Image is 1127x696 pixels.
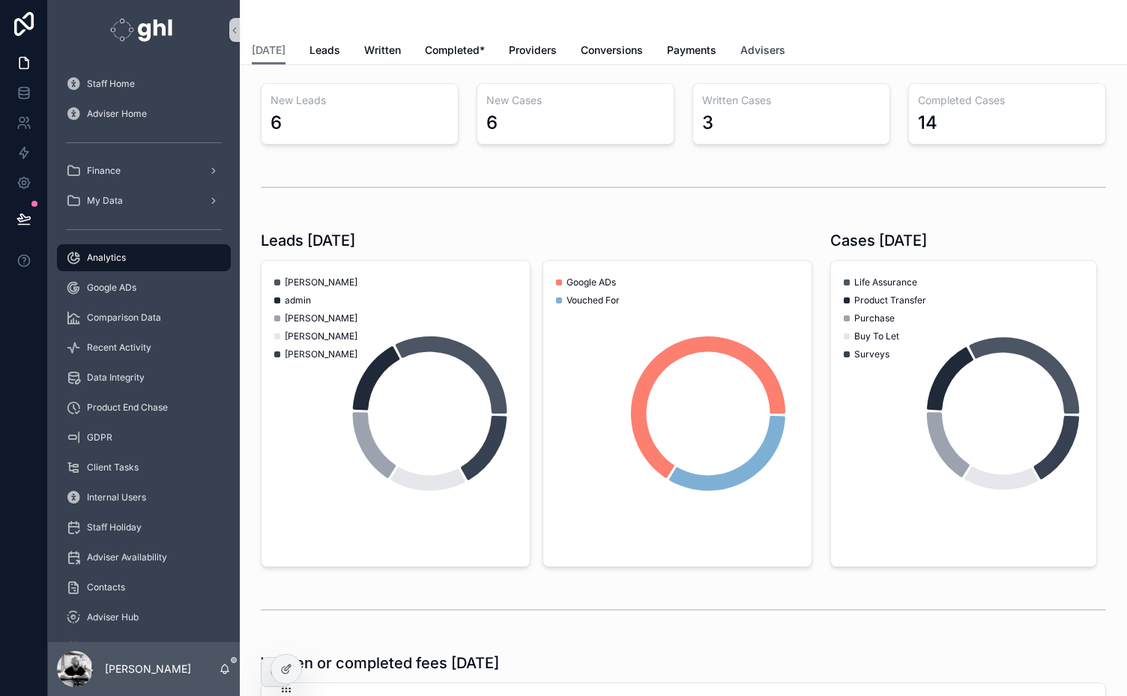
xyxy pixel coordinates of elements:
span: Finance [87,165,121,177]
span: Leads [309,43,340,58]
a: Payments [667,37,716,67]
span: Product Transfer [854,294,926,306]
a: [DATE] [252,37,285,65]
span: Life Assurance [854,276,917,288]
span: Meet The Team [87,641,154,653]
span: Internal Users [87,491,146,503]
a: Conversions [581,37,643,67]
a: My Data [57,187,231,214]
a: Finance [57,157,231,184]
h1: Cases [DATE] [830,230,927,251]
span: Surveys [854,348,889,360]
div: 3 [702,111,713,135]
span: Payments [667,43,716,58]
span: Comparison Data [87,312,161,324]
span: My Data [87,195,123,207]
span: [PERSON_NAME] [285,348,357,360]
a: Adviser Availability [57,544,231,571]
a: GDPR [57,424,231,451]
a: Providers [509,37,557,67]
span: Advisers [740,43,785,58]
span: [PERSON_NAME] [285,330,357,342]
span: Adviser Home [87,108,147,120]
h3: New Cases [486,93,665,108]
span: Purchase [854,312,895,324]
h3: Completed Cases [918,93,1096,108]
h1: Leads [DATE] [261,230,355,251]
span: Client Tasks [87,462,139,473]
a: Data Integrity [57,364,231,391]
span: Vouched For [566,294,620,306]
h1: Written or completed fees [DATE] [261,653,499,674]
span: Staff Holiday [87,521,142,533]
a: Internal Users [57,484,231,511]
a: Advisers [740,37,785,67]
a: Meet The Team [57,634,231,661]
div: chart [840,270,1087,557]
span: Recent Activity [87,342,151,354]
span: Adviser Hub [87,611,139,623]
div: 14 [918,111,937,135]
span: Staff Home [87,78,135,90]
a: Adviser Home [57,100,231,127]
a: Written [364,37,401,67]
a: Recent Activity [57,334,231,361]
span: Completed* [425,43,485,58]
div: chart [552,270,803,557]
h3: New Leads [271,93,449,108]
span: Analytics [87,252,126,264]
span: Written [364,43,401,58]
div: chart [271,270,521,557]
span: Google ADs [566,276,616,288]
p: [PERSON_NAME] [105,662,191,677]
span: [PERSON_NAME] [285,276,357,288]
span: Providers [509,43,557,58]
span: Google ADs [87,282,136,294]
div: 6 [486,111,498,135]
span: Contacts [87,581,125,593]
a: Adviser Hub [57,604,231,631]
span: GDPR [87,432,112,444]
h3: Written Cases [702,93,880,108]
a: Staff Holiday [57,514,231,541]
span: admin [285,294,311,306]
a: Staff Home [57,70,231,97]
a: Comparison Data [57,304,231,331]
div: 6 [271,111,282,135]
span: Buy To Let [854,330,899,342]
img: App logo [110,18,177,42]
span: Product End Chase [87,402,168,414]
a: Product End Chase [57,394,231,421]
a: Leads [309,37,340,67]
span: Data Integrity [87,372,145,384]
span: [DATE] [252,43,285,58]
a: Client Tasks [57,454,231,481]
span: Adviser Availability [87,551,167,563]
span: Conversions [581,43,643,58]
a: Contacts [57,574,231,601]
div: scrollable content [48,60,240,642]
span: [PERSON_NAME] [285,312,357,324]
a: Analytics [57,244,231,271]
a: Completed* [425,37,485,67]
a: Google ADs [57,274,231,301]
